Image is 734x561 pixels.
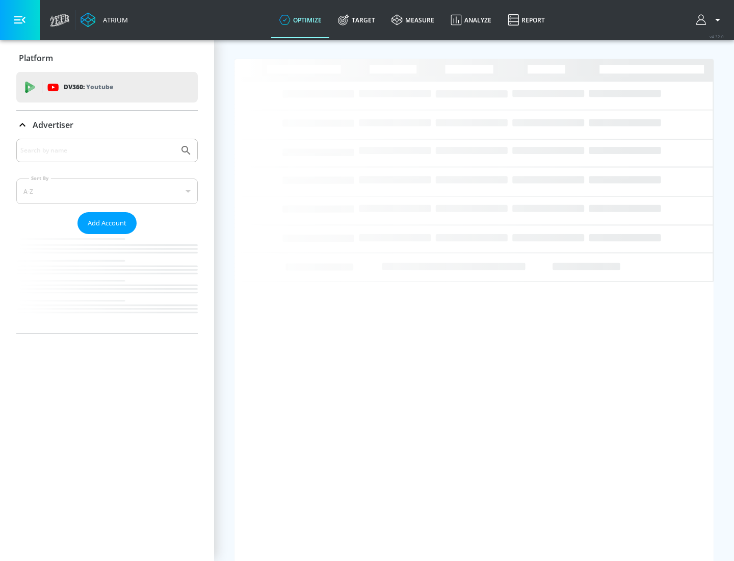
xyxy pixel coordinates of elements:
label: Sort By [29,175,51,182]
div: Atrium [99,15,128,24]
div: Platform [16,44,198,72]
a: Analyze [442,2,500,38]
div: DV360: Youtube [16,72,198,103]
input: Search by name [20,144,175,157]
div: A-Z [16,178,198,204]
button: Add Account [77,212,137,234]
span: Add Account [88,217,126,229]
a: optimize [271,2,330,38]
span: v 4.32.0 [710,34,724,39]
div: Advertiser [16,111,198,139]
div: Advertiser [16,139,198,333]
nav: list of Advertiser [16,234,198,333]
a: Target [330,2,383,38]
p: DV360: [64,82,113,93]
a: measure [383,2,442,38]
p: Youtube [86,82,113,92]
p: Platform [19,53,53,64]
a: Report [500,2,553,38]
a: Atrium [81,12,128,28]
p: Advertiser [33,119,73,131]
